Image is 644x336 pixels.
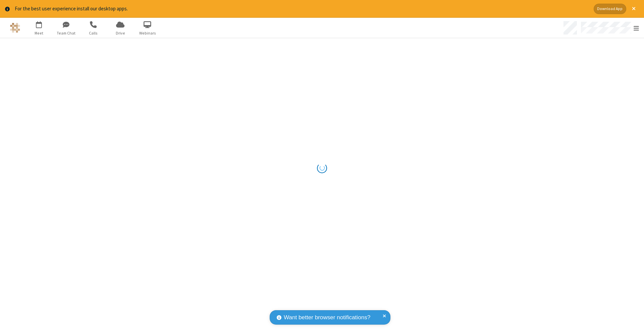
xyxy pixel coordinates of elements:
[629,4,639,14] button: Close alert
[135,30,160,36] span: Webinars
[26,30,51,36] span: Meet
[108,30,133,36] span: Drive
[15,5,589,13] div: For the best user experience install our desktop apps.
[53,30,78,36] span: Team Chat
[80,30,106,36] span: Calls
[284,313,370,322] span: Want better browser notifications?
[594,4,626,14] button: Download App
[561,18,644,38] div: Open menu
[10,23,20,33] img: QA Selenium DO NOT DELETE OR CHANGE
